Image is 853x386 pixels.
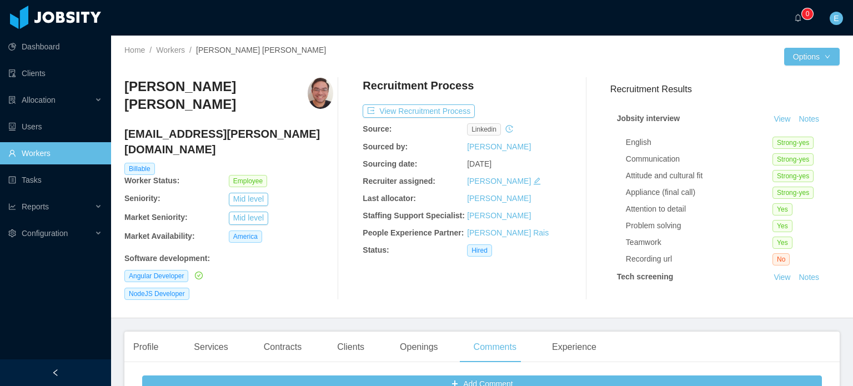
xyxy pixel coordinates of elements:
b: Market Seniority: [124,213,188,222]
a: icon: profileTasks [8,169,102,191]
a: [PERSON_NAME] [467,211,531,220]
i: icon: line-chart [8,203,16,210]
div: Services [185,332,237,363]
div: Openings [391,332,447,363]
a: icon: check-circle [193,271,203,280]
h4: [EMAIL_ADDRESS][PERSON_NAME][DOMAIN_NAME] [124,126,333,157]
h3: Recruitment Results [610,82,840,96]
div: Appliance (final call) [626,187,772,198]
span: / [189,46,192,54]
h4: Recruitment Process [363,78,474,93]
b: People Experience Partner: [363,228,464,237]
a: Home [124,46,145,54]
h3: [PERSON_NAME] [PERSON_NAME] [124,78,308,114]
span: E [834,12,839,25]
span: [PERSON_NAME] [PERSON_NAME] [196,46,326,54]
i: icon: bell [794,14,802,22]
span: Employee [229,175,267,187]
span: Allocation [22,96,56,104]
span: Reports [22,202,49,211]
div: Teamwork [626,237,772,248]
b: Market Availability: [124,232,195,240]
a: [PERSON_NAME] [467,177,531,186]
i: icon: check-circle [195,272,203,279]
div: Profile [124,332,167,363]
b: Last allocator: [363,194,416,203]
div: Communication [626,153,772,165]
div: Contracts [255,332,310,363]
div: Experience [543,332,605,363]
a: [PERSON_NAME] [467,194,531,203]
a: icon: userWorkers [8,142,102,164]
b: Recruiter assigned: [363,177,435,186]
span: Hired [467,244,492,257]
i: icon: solution [8,96,16,104]
a: icon: pie-chartDashboard [8,36,102,58]
span: linkedin [467,123,501,136]
span: America [229,230,262,243]
span: Strong-yes [772,187,814,199]
span: Yes [772,203,792,215]
span: / [149,46,152,54]
b: Sourced by: [363,142,408,151]
i: icon: setting [8,229,16,237]
b: Software development : [124,254,210,263]
i: icon: edit [533,177,541,185]
button: icon: exportView Recruitment Process [363,104,475,118]
span: Billable [124,163,155,175]
div: Comments [465,332,525,363]
div: Attitude and cultural fit [626,170,772,182]
button: Optionsicon: down [784,48,840,66]
button: Notes [794,113,824,126]
span: Strong-yes [772,170,814,182]
b: Staffing Support Specialist: [363,211,465,220]
b: Worker Status: [124,176,179,185]
div: English [626,137,772,148]
sup: 0 [802,8,813,19]
i: icon: history [505,125,513,133]
a: icon: exportView Recruitment Process [363,107,475,116]
strong: Tech screening [617,272,674,281]
span: Strong-yes [772,137,814,149]
b: Status: [363,245,389,254]
span: [DATE] [467,159,491,168]
b: Sourcing date: [363,159,417,168]
div: Attention to detail [626,203,772,215]
span: NodeJS Developer [124,288,189,300]
a: icon: robotUsers [8,116,102,138]
a: [PERSON_NAME] Rais [467,228,549,237]
a: Workers [156,46,185,54]
span: Yes [772,220,792,232]
span: Configuration [22,229,68,238]
b: Seniority: [124,194,160,203]
button: Notes [794,271,824,284]
span: Yes [772,237,792,249]
div: Clients [328,332,373,363]
b: Source: [363,124,392,133]
strong: Jobsity interview [617,114,680,123]
button: Mid level [229,212,268,225]
div: Problem solving [626,220,772,232]
div: Recording url [626,253,772,265]
img: 326bc9a0-bd60-11ea-afa2-d5d8ea11a795_686d98618442f-400w.png [308,78,333,109]
a: View [770,273,794,282]
span: Angular Developer [124,270,188,282]
a: icon: auditClients [8,62,102,84]
a: [PERSON_NAME] [467,142,531,151]
span: No [772,253,790,265]
a: View [770,114,794,123]
button: Mid level [229,193,268,206]
span: Strong-yes [772,153,814,166]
